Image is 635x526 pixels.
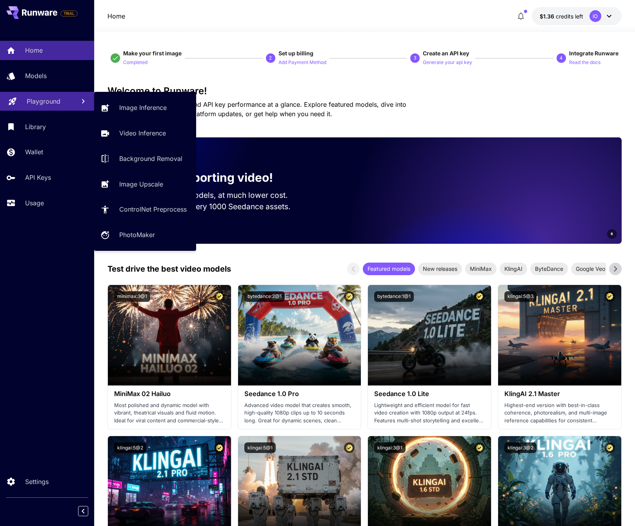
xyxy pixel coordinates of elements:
p: Models [25,71,47,80]
span: Set up billing [278,50,313,57]
span: TRIAL [61,11,77,16]
a: ControlNet Preprocess [94,200,196,219]
p: Advanced video model that creates smooth, high-quality 1080p clips up to 10 seconds long. Great f... [244,402,355,425]
p: Completed [123,59,147,66]
p: Image Inference [119,103,167,112]
p: Usage [25,198,44,208]
a: Image Upscale [94,174,196,194]
img: alt [108,285,231,385]
p: 3 [414,55,417,62]
p: Now supporting video! [142,169,273,186]
button: klingai:3@2 [504,442,537,453]
a: Video Inference [94,124,196,143]
span: Featured models [363,265,415,273]
button: $1.36 [532,7,622,25]
button: bytedance:1@1 [374,291,414,302]
span: 6 [611,231,613,237]
button: Collapse sidebar [78,506,88,516]
p: 2 [269,55,272,62]
img: alt [498,285,621,385]
p: 4 [560,55,562,62]
span: Check out your usage stats and API key performance at a glance. Explore featured models, dive int... [107,100,406,118]
p: Video Inference [119,128,166,138]
button: Certified Model – Vetted for best performance and includes a commercial license. [604,442,615,453]
a: PhotoMaker [94,225,196,245]
p: Playground [27,97,60,106]
p: PhotoMaker [119,230,155,239]
p: Home [107,11,125,21]
p: Generate your api key [423,59,472,66]
h3: MiniMax 02 Hailuo [114,390,225,398]
span: $1.36 [540,13,556,20]
p: Most polished and dynamic model with vibrant, theatrical visuals and fluid motion. Ideal for vira... [114,402,225,425]
button: klingai:5@1 [244,442,276,453]
p: Home [25,46,43,55]
p: ControlNet Preprocess [119,205,187,214]
p: Image Upscale [119,179,163,189]
button: Certified Model – Vetted for best performance and includes a commercial license. [604,291,615,302]
nav: breadcrumb [107,11,125,21]
span: New releases [418,265,462,273]
p: Wallet [25,147,43,157]
p: API Keys [25,173,51,182]
h3: Seedance 1.0 Lite [374,390,485,398]
button: Certified Model – Vetted for best performance and includes a commercial license. [344,442,355,453]
span: Make your first image [123,50,182,57]
span: ByteDance [530,265,568,273]
img: alt [368,285,491,385]
h3: Seedance 1.0 Pro [244,390,355,398]
p: Library [25,122,46,131]
button: Certified Model – Vetted for best performance and includes a commercial license. [474,291,485,302]
span: Google Veo [571,265,610,273]
img: alt [238,285,361,385]
button: klingai:5@2 [114,442,146,453]
button: minimax:3@1 [114,291,150,302]
div: IO [590,10,601,22]
h3: KlingAI 2.1 Master [504,390,615,398]
p: Background Removal [119,154,182,163]
span: MiniMax [465,265,497,273]
p: Highest-end version with best-in-class coherence, photorealism, and multi-image reference capabil... [504,402,615,425]
div: $1.36 [540,12,583,20]
a: Background Removal [94,149,196,168]
p: Lightweight and efficient model for fast video creation with 1080p output at 24fps. Features mult... [374,402,485,425]
span: credits left [556,13,583,20]
h3: Welcome to Runware! [107,86,621,97]
span: Create an API key [423,50,469,57]
button: Certified Model – Vetted for best performance and includes a commercial license. [214,442,225,453]
p: Read the docs [569,59,600,66]
button: bytedance:2@1 [244,291,285,302]
p: Run the best video models, at much lower cost. [120,190,303,201]
span: KlingAI [500,265,527,273]
button: Certified Model – Vetted for best performance and includes a commercial license. [344,291,355,302]
p: Settings [25,477,49,486]
button: Certified Model – Vetted for best performance and includes a commercial license. [474,442,485,453]
span: Integrate Runware [569,50,619,57]
span: Add your payment card to enable full platform functionality. [60,9,78,18]
p: Save up to $50 for every 1000 Seedance assets. [120,201,303,212]
button: klingai:3@1 [374,442,406,453]
button: klingai:5@3 [504,291,537,302]
a: Image Inference [94,98,196,117]
p: Add Payment Method [278,59,326,66]
button: Certified Model – Vetted for best performance and includes a commercial license. [214,291,225,302]
div: Collapse sidebar [84,504,94,518]
p: Test drive the best video models [107,263,231,275]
